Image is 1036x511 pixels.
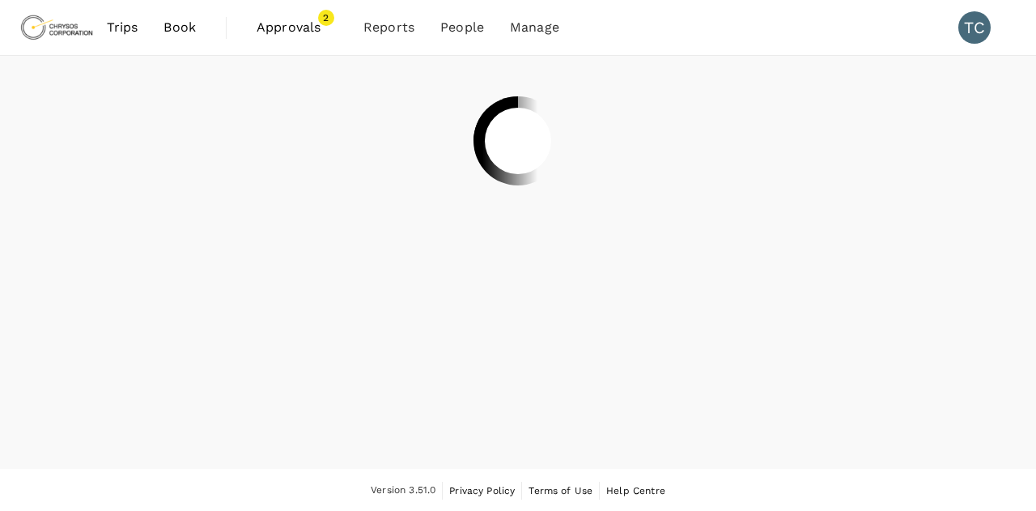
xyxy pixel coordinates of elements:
[163,18,196,37] span: Book
[958,11,991,44] div: TC
[363,18,414,37] span: Reports
[257,18,338,37] span: Approvals
[449,485,515,496] span: Privacy Policy
[606,482,665,500] a: Help Centre
[19,10,94,45] img: Chrysos Corporation
[529,482,592,500] a: Terms of Use
[440,18,484,37] span: People
[371,483,435,499] span: Version 3.51.0
[318,10,334,26] span: 2
[529,485,592,496] span: Terms of Use
[606,485,665,496] span: Help Centre
[107,18,138,37] span: Trips
[449,482,515,500] a: Privacy Policy
[510,18,559,37] span: Manage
